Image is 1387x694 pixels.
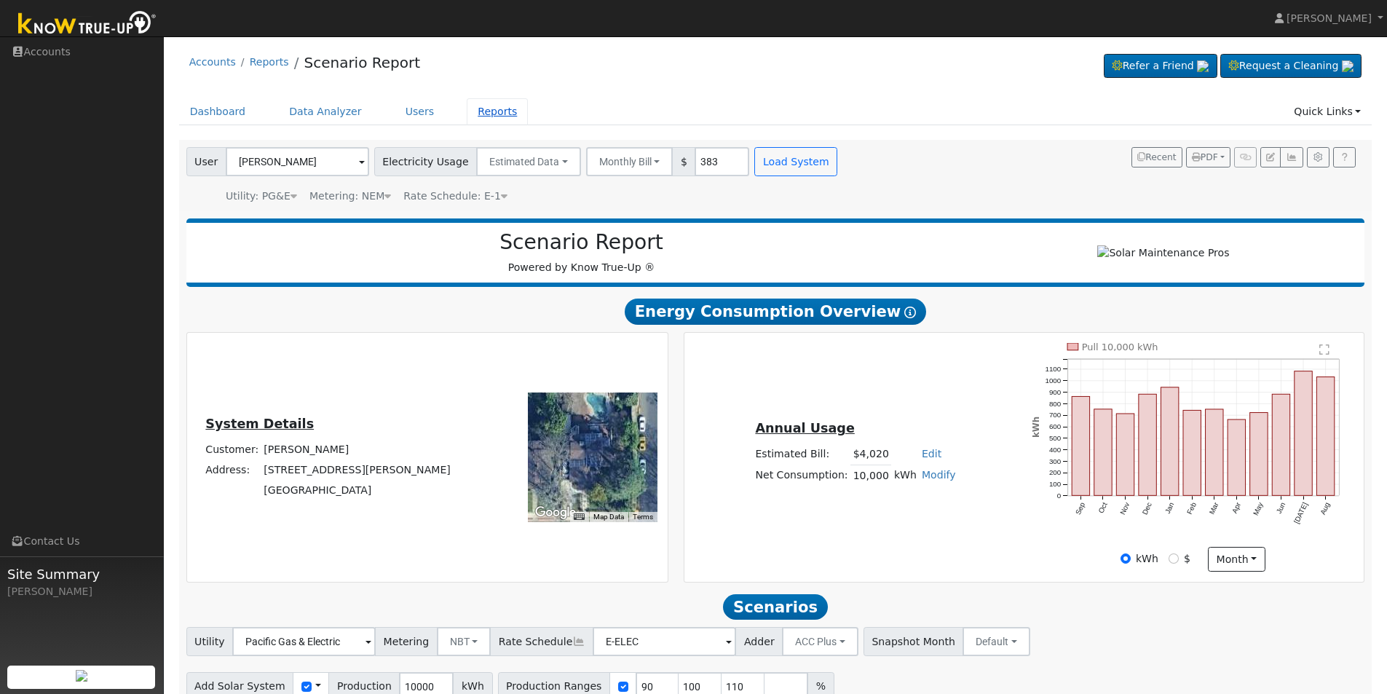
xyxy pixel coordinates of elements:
rect: onclick="" [1228,419,1246,495]
span: $ [672,147,695,176]
a: Request a Cleaning [1220,54,1362,79]
input: Select a Rate Schedule [593,627,736,656]
button: Default [963,627,1030,656]
button: Edit User [1260,147,1281,167]
a: Edit [922,448,941,460]
button: Estimated Data [476,147,581,176]
label: kWh [1136,551,1158,567]
text: 1100 [1046,365,1062,373]
a: Open this area in Google Maps (opens a new window) [532,503,580,522]
span: Energy Consumption Overview [625,299,926,325]
rect: onclick="" [1161,387,1179,496]
h2: Scenario Report [201,230,962,255]
span: User [186,147,226,176]
rect: onclick="" [1139,394,1156,495]
img: retrieve [76,670,87,682]
text: Sep [1074,501,1087,516]
button: NBT [437,627,491,656]
input: kWh [1121,553,1131,564]
rect: onclick="" [1317,377,1335,496]
text: 200 [1049,469,1062,477]
text: [DATE] [1293,501,1310,525]
rect: onclick="" [1295,371,1312,496]
text: 0 [1057,492,1062,500]
button: month [1208,547,1265,572]
text: 800 [1049,400,1062,408]
td: [STREET_ADDRESS][PERSON_NAME] [261,460,454,480]
span: Alias: None [403,190,507,202]
input: Select a User [226,147,369,176]
text: Jun [1275,501,1287,515]
text: Jan [1163,501,1176,515]
text: 100 [1049,480,1062,488]
rect: onclick="" [1094,409,1112,496]
span: [PERSON_NAME] [1287,12,1372,24]
text: Oct [1097,501,1110,515]
td: $4,020 [850,444,891,465]
text: Apr [1230,501,1243,515]
button: Recent [1131,147,1182,167]
a: Quick Links [1283,98,1372,125]
i: Show Help [904,307,916,318]
div: [PERSON_NAME] [7,584,156,599]
div: Metering: NEM [309,189,391,204]
a: Scenario Report [304,54,420,71]
rect: onclick="" [1183,411,1201,496]
u: System Details [205,417,314,431]
button: PDF [1186,147,1230,167]
rect: onclick="" [1250,413,1268,496]
button: Monthly Bill [586,147,673,176]
button: Multi-Series Graph [1280,147,1303,167]
a: Dashboard [179,98,257,125]
input: $ [1169,553,1179,564]
text: Feb [1185,501,1198,516]
button: Keyboard shortcuts [574,512,584,522]
span: Site Summary [7,564,156,584]
text: 900 [1049,388,1062,396]
a: Reports [250,56,289,68]
text: 300 [1049,457,1062,465]
label: $ [1184,551,1190,567]
a: Data Analyzer [278,98,373,125]
text: Aug [1319,501,1332,516]
td: kWh [891,465,919,486]
a: Help Link [1333,147,1356,167]
a: Refer a Friend [1104,54,1217,79]
button: ACC Plus [782,627,858,656]
button: Map Data [593,512,624,522]
span: Snapshot Month [864,627,964,656]
a: Users [395,98,446,125]
div: Powered by Know True-Up ® [194,230,970,275]
a: Terms (opens in new tab) [633,513,653,521]
td: Net Consumption: [753,465,850,486]
text: May [1252,501,1265,517]
a: Reports [467,98,528,125]
u: Annual Usage [755,421,854,435]
input: Select a Utility [232,627,376,656]
a: Modify [922,469,956,481]
td: [GEOGRAPHIC_DATA] [261,481,454,501]
text: Dec [1141,501,1153,516]
rect: onclick="" [1273,394,1290,495]
text: Pull 10,000 kWh [1082,342,1158,352]
img: Know True-Up [11,8,164,41]
text: Nov [1118,501,1131,516]
rect: onclick="" [1206,409,1223,496]
a: Accounts [189,56,236,68]
td: [PERSON_NAME] [261,439,454,460]
span: PDF [1192,152,1218,162]
span: Metering [375,627,438,656]
img: Solar Maintenance Pros [1097,245,1229,261]
text: 700 [1049,411,1062,419]
span: Scenarios [723,594,827,620]
img: retrieve [1342,60,1354,72]
img: Google [532,503,580,522]
button: Settings [1307,147,1329,167]
text: 400 [1049,446,1062,454]
div: Utility: PG&E [226,189,297,204]
td: Address: [203,460,261,480]
rect: onclick="" [1072,397,1089,496]
td: 10,000 [850,465,891,486]
img: retrieve [1197,60,1209,72]
text: kWh [1031,417,1041,438]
